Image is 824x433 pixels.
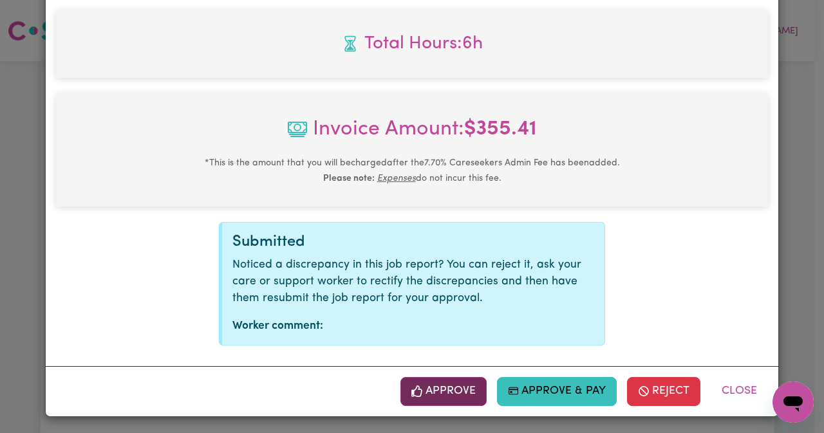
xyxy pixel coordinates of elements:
u: Expenses [377,174,416,183]
button: Close [711,377,768,405]
button: Approve [400,377,487,405]
span: Total hours worked: 6 hours [66,30,758,57]
iframe: Button to launch messaging window [772,382,814,423]
button: Approve & Pay [497,377,617,405]
b: Please note: [323,174,375,183]
p: Noticed a discrepancy in this job report? You can reject it, ask your care or support worker to r... [232,257,594,308]
button: Reject [627,377,700,405]
span: Invoice Amount: [66,114,758,155]
small: This is the amount that you will be charged after the 7.70 % Careseekers Admin Fee has been added... [205,158,620,183]
strong: Worker comment: [232,320,323,331]
span: Submitted [232,234,305,250]
b: $ 355.41 [464,119,537,140]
